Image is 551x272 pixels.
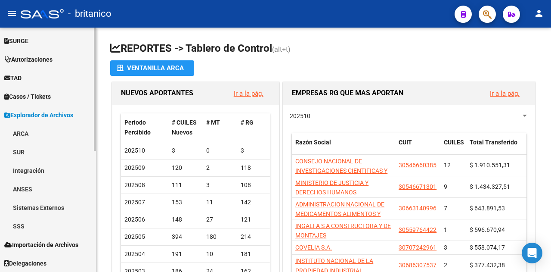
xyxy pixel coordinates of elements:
div: 2 [206,163,234,173]
span: 30686307537 [399,262,436,269]
span: $ 558.074,17 [470,244,505,251]
mat-icon: person [534,8,544,19]
span: 30546660385 [399,162,436,169]
div: 191 [172,249,199,259]
span: 12 [444,162,451,169]
div: 142 [241,197,268,207]
datatable-header-cell: Razón Social [292,133,395,162]
div: 120 [172,163,199,173]
span: # RG [241,119,254,126]
a: Ir a la pág. [234,90,263,97]
span: Delegaciones [4,259,46,268]
div: Ventanilla ARCA [117,60,187,76]
span: 202510 [290,113,310,119]
span: Período Percibido [124,119,151,136]
mat-icon: menu [7,8,17,19]
span: 2 [444,262,447,269]
div: 214 [241,232,268,242]
span: # CUILES Nuevos [172,119,197,136]
span: COVELIA S.A. [295,244,332,251]
div: 111 [172,180,199,190]
h1: REPORTES -> Tablero de Control [110,41,537,56]
datatable-header-cell: # MT [203,113,237,142]
div: 27 [206,215,234,225]
div: 108 [241,180,268,190]
span: 9 [444,183,447,190]
span: 7 [444,205,447,212]
div: 3 [172,146,199,156]
div: 10 [206,249,234,259]
span: Casos / Tickets [4,92,51,101]
datatable-header-cell: CUILES [440,133,466,162]
span: $ 643.891,53 [470,205,505,212]
datatable-header-cell: # CUILES Nuevos [168,113,203,142]
span: CUIT [399,139,412,146]
button: Ir a la pág. [483,85,526,101]
span: EMPRESAS RG QUE MAS APORTAN [292,89,403,97]
span: 202507 [124,199,145,206]
span: 3 [444,244,447,251]
span: MINISTERIO DE JUSTICIA Y DERECHOS HUMANOS [295,179,368,196]
datatable-header-cell: # RG [237,113,272,142]
div: 180 [206,232,234,242]
span: 202506 [124,216,145,223]
div: 394 [172,232,199,242]
div: 121 [241,215,268,225]
div: 3 [241,146,268,156]
span: 30546671301 [399,183,436,190]
datatable-header-cell: Período Percibido [121,113,168,142]
span: 1 [444,226,447,233]
span: 202510 [124,147,145,154]
span: Explorador de Archivos [4,110,73,120]
span: $ 1.434.327,51 [470,183,510,190]
div: 181 [241,249,268,259]
span: NUEVOS APORTANTES [121,89,193,97]
span: - britanico [68,4,111,23]
span: 30707242961 [399,244,436,251]
span: 30559764422 [399,226,436,233]
span: Autorizaciones [4,55,53,64]
span: (alt+t) [272,45,291,53]
button: Ventanilla ARCA [110,60,194,76]
span: 202504 [124,250,145,257]
span: 202508 [124,181,145,188]
span: 30663140996 [399,205,436,212]
span: Razón Social [295,139,331,146]
datatable-header-cell: Total Transferido [466,133,526,162]
span: TAD [4,73,22,83]
span: ADMINISTRACION NACIONAL DE MEDICAMENTOS ALIMENTOS Y TECNOLOGIA MEDICA [295,201,384,228]
div: 148 [172,215,199,225]
div: 153 [172,197,199,207]
span: SURGE [4,36,28,46]
span: $ 377.432,38 [470,262,505,269]
div: 3 [206,180,234,190]
span: Total Transferido [470,139,517,146]
div: 11 [206,197,234,207]
span: Importación de Archivos [4,240,78,250]
span: CONSEJO NACIONAL DE INVESTIGACIONES CIENTIFICAS Y TECNICAS CONICET [295,158,387,184]
span: $ 596.670,94 [470,226,505,233]
span: $ 1.910.551,31 [470,162,510,169]
datatable-header-cell: CUIT [395,133,440,162]
span: 202509 [124,164,145,171]
span: 202505 [124,233,145,240]
div: 118 [241,163,268,173]
div: 0 [206,146,234,156]
div: Open Intercom Messenger [522,243,542,263]
span: CUILES [444,139,464,146]
a: Ir a la pág. [490,90,520,97]
span: # MT [206,119,220,126]
button: Ir a la pág. [227,85,270,101]
span: INGALFA S A CONSTRUCTORA Y DE MONTAJES [295,222,391,239]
